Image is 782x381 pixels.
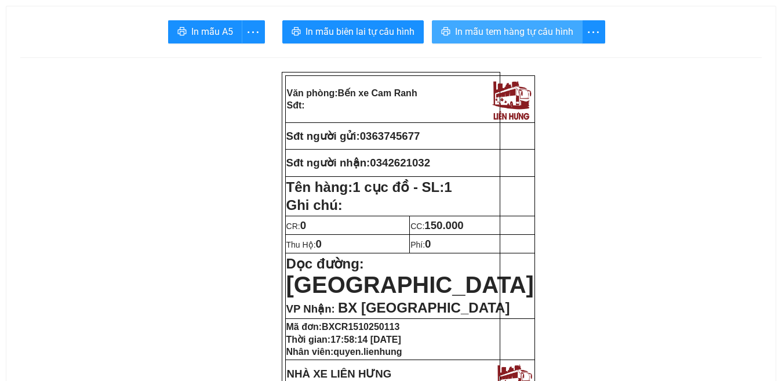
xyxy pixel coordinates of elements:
span: more [242,25,264,39]
span: In mẫu biên lai tự cấu hình [305,24,414,39]
span: 17:58:14 [DATE] [330,335,401,344]
strong: Sđt người gửi: [286,130,360,142]
strong: Văn phòng: [287,88,417,98]
span: In mẫu A5 [191,24,233,39]
span: more [583,25,605,39]
button: more [582,20,605,43]
span: printer [441,27,450,38]
strong: Tên hàng: [286,179,452,195]
img: logo [489,77,533,121]
strong: Sđt người nhận: [286,157,370,169]
span: BX [GEOGRAPHIC_DATA] [338,300,510,315]
span: printer [177,27,187,38]
button: printerIn mẫu A5 [168,20,242,43]
span: 0342621032 [370,157,430,169]
span: quyen.lienhung [333,347,402,357]
button: more [242,20,265,43]
span: CC: [410,222,464,231]
strong: NHÀ XE LIÊN HƯNG [287,368,392,380]
strong: Nhân viên: [286,347,402,357]
span: [GEOGRAPHIC_DATA] [286,272,534,297]
span: Thu Hộ: [286,240,322,249]
strong: Dọc đường: [286,256,534,296]
span: 0363745677 [360,130,420,142]
span: 1 cục đồ - SL: [352,179,452,195]
span: 0 [316,238,322,250]
span: CR: [286,222,307,231]
span: BXCR1510250113 [322,322,399,332]
strong: Thời gian: [286,335,401,344]
span: Phí: [410,240,431,249]
strong: Mã đơn: [286,322,400,332]
span: In mẫu tem hàng tự cấu hình [455,24,573,39]
button: printerIn mẫu tem hàng tự cấu hình [432,20,583,43]
span: VP Nhận: [286,303,335,315]
span: 0 [425,238,431,250]
button: printerIn mẫu biên lai tự cấu hình [282,20,424,43]
span: Bến xe Cam Ranh [338,88,417,98]
span: Ghi chú: [286,197,343,213]
strong: Sđt: [287,100,305,110]
span: 150.000 [424,219,463,231]
span: 1 [444,179,452,195]
span: printer [292,27,301,38]
span: 0 [300,219,306,231]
